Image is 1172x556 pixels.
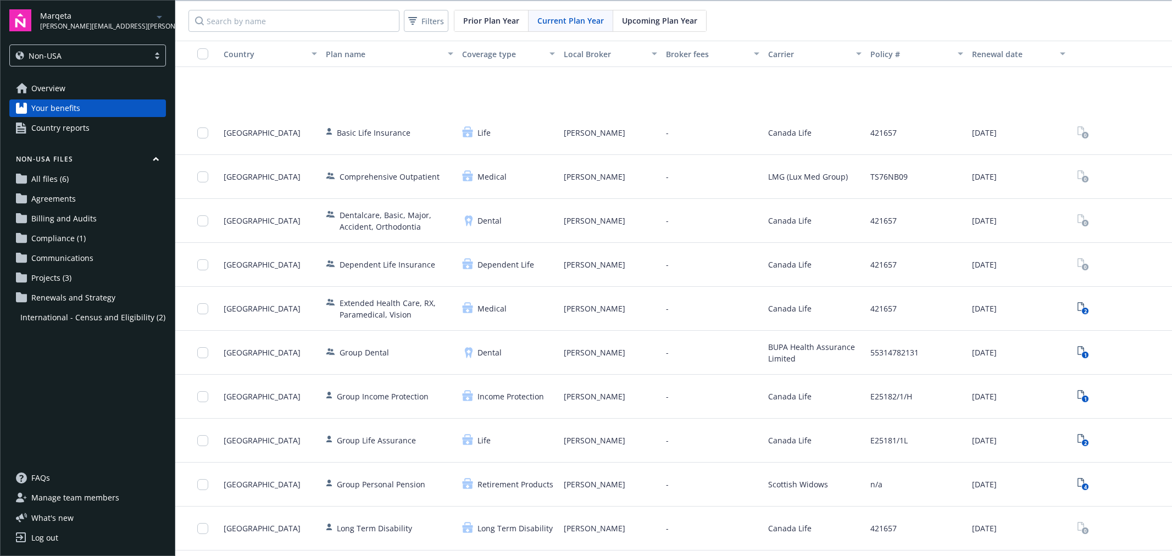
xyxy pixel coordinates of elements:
span: Group Dental [340,347,389,358]
span: Dental [477,215,502,226]
div: Broker fees [666,48,747,60]
span: [PERSON_NAME][EMAIL_ADDRESS][PERSON_NAME][DOMAIN_NAME] [40,21,153,31]
input: Toggle Row Selected [197,171,208,182]
div: Policy # [870,48,952,60]
span: Your benefits [31,99,80,117]
span: - [666,171,669,182]
span: Non-USA [15,50,143,62]
span: Billing and Audits [31,210,97,227]
div: Local Broker [564,48,645,60]
span: - [666,435,669,446]
input: Toggle Row Selected [197,435,208,446]
a: View Plan Documents [1074,300,1092,318]
span: - [666,215,669,226]
span: [DATE] [972,347,997,358]
span: Non-USA [29,50,62,62]
span: [GEOGRAPHIC_DATA] [224,215,301,226]
input: Toggle Row Selected [197,347,208,358]
button: What's new [9,512,91,524]
a: Overview [9,80,166,97]
span: - [666,347,669,358]
span: [DATE] [972,127,997,138]
span: - [666,391,669,402]
span: - [666,127,669,138]
button: Marqeta[PERSON_NAME][EMAIL_ADDRESS][PERSON_NAME][DOMAIN_NAME]arrowDropDown [40,9,166,31]
span: [GEOGRAPHIC_DATA] [224,479,301,490]
span: Canada Life [768,127,812,138]
span: View Plan Documents [1074,256,1092,274]
span: [GEOGRAPHIC_DATA] [224,259,301,270]
span: [GEOGRAPHIC_DATA] [224,522,301,534]
span: View Plan Documents [1074,124,1092,142]
span: [GEOGRAPHIC_DATA] [224,435,301,446]
span: - [666,522,669,534]
text: 1 [1084,396,1086,403]
span: [PERSON_NAME] [564,259,625,270]
span: Extended Health Care, RX, Paramedical, Vision [340,297,453,320]
span: Prior Plan Year [463,15,519,26]
span: View Plan Documents [1074,168,1092,186]
span: Renewals and Strategy [31,289,115,307]
span: Manage team members [31,489,119,507]
input: Toggle Row Selected [197,523,208,534]
span: Filters [406,13,446,29]
span: Dental [477,347,502,358]
span: [PERSON_NAME] [564,303,625,314]
span: Basic Life Insurance [337,127,410,138]
span: Upcoming Plan Year [622,15,697,26]
div: Log out [31,529,58,547]
input: Toggle Row Selected [197,215,208,226]
span: [GEOGRAPHIC_DATA] [224,391,301,402]
button: Policy # [866,41,968,67]
span: Marqeta [40,10,153,21]
span: Canada Life [768,522,812,534]
span: - [666,303,669,314]
span: LMG (Lux Med Group) [768,171,848,182]
button: Coverage type [458,41,560,67]
input: Toggle Row Selected [197,391,208,402]
a: View Plan Documents [1074,388,1092,405]
a: View Plan Documents [1074,344,1092,362]
span: E25181/1L [870,435,908,446]
span: [GEOGRAPHIC_DATA] [224,171,301,182]
span: [DATE] [972,435,997,446]
button: Broker fees [662,41,764,67]
span: Group Life Assurance [337,435,416,446]
span: Income Protection [477,391,544,402]
span: Canada Life [768,435,812,446]
span: 55314782131 [870,347,919,358]
span: TS76NB09 [870,171,908,182]
span: [DATE] [972,522,997,534]
a: Country reports [9,119,166,137]
span: [PERSON_NAME] [564,127,625,138]
div: Renewal date [972,48,1053,60]
div: Coverage type [462,48,543,60]
span: Long Term Disability [477,522,553,534]
span: [GEOGRAPHIC_DATA] [224,127,301,138]
span: 421657 [870,522,897,534]
span: Medical [477,303,507,314]
span: E25182/1/H [870,391,912,402]
input: Search by name [188,10,399,32]
a: View Plan Documents [1074,212,1092,230]
span: Canada Life [768,259,812,270]
span: [PERSON_NAME] [564,215,625,226]
span: Dependent Life [477,259,534,270]
span: Scottish Widows [768,479,828,490]
button: Non-USA Files [9,154,166,168]
span: Projects (3) [31,269,71,287]
button: Local Broker [559,41,662,67]
img: navigator-logo.svg [9,9,31,31]
span: Group Income Protection [337,391,429,402]
span: [PERSON_NAME] [564,479,625,490]
span: - [666,479,669,490]
span: [DATE] [972,215,997,226]
span: n/a [870,479,882,490]
span: BUPA Health Assurance Limited [768,341,862,364]
span: International - Census and Eligibility (2) [20,309,165,326]
span: [GEOGRAPHIC_DATA] [224,303,301,314]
